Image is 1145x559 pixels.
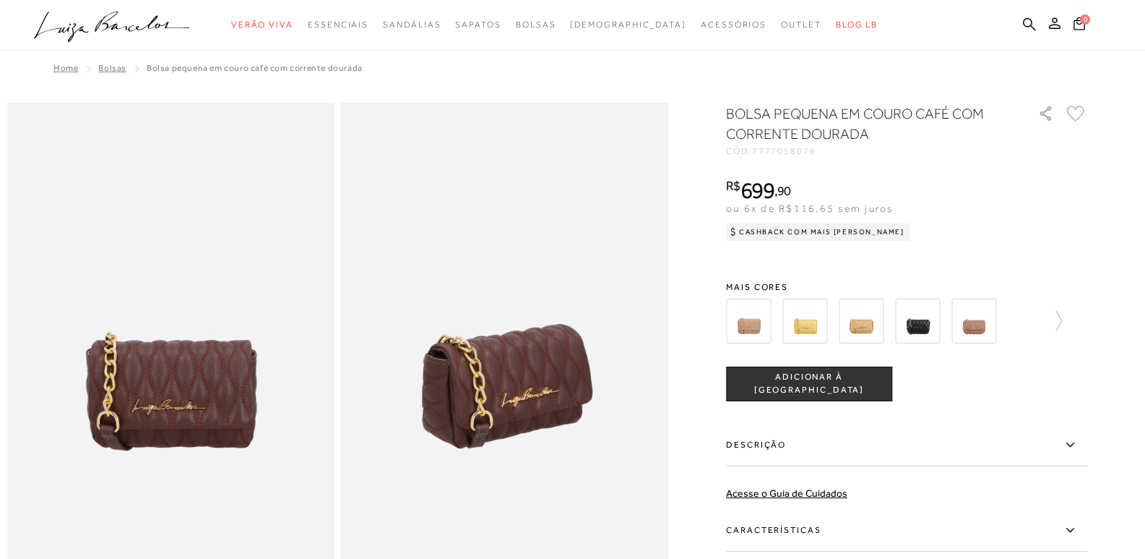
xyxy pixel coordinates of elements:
[836,12,878,38] a: BLOG LB
[951,299,996,343] img: Bolsa pequena crossbody camel
[383,20,441,30] span: Sandálias
[726,147,1015,155] div: CÓD:
[726,424,1087,466] label: Descrição
[53,63,78,73] a: Home
[516,20,556,30] span: Bolsas
[727,371,891,396] span: ADICIONAR À [GEOGRAPHIC_DATA]
[726,367,892,401] button: ADICIONAR À [GEOGRAPHIC_DATA]
[98,63,126,73] a: Bolsas
[726,179,740,192] i: R$
[726,510,1087,552] label: Características
[726,299,771,343] img: BOLSA EM COURO BEGE COM LOGO METALIZADO LB PEQUENA
[839,299,883,343] img: BOLSA EM COURO OURO VELHO COM LOGO METALIZADO LB PEQUENA
[308,20,368,30] span: Essenciais
[895,299,940,343] img: BOLSA EM COURO PRETA
[147,63,363,73] span: BOLSA PEQUENA EM COURO CAFÉ COM CORRENTE DOURADA
[774,184,791,197] i: ,
[781,20,821,30] span: Outlet
[455,12,501,38] a: noSubCategoriesText
[701,12,766,38] a: noSubCategoriesText
[836,20,878,30] span: BLOG LB
[1069,16,1089,35] button: 0
[782,299,827,343] img: BOLSA EM COURO DOURADO COM LOGO METALIZADO LB PEQUENA
[777,183,791,198] span: 90
[516,12,556,38] a: noSubCategoriesText
[726,283,1087,291] span: Mais cores
[740,177,774,203] span: 699
[455,20,501,30] span: Sapatos
[701,20,766,30] span: Acessórios
[383,12,441,38] a: noSubCategoriesText
[752,146,816,156] span: 7777058076
[1080,14,1090,25] span: 0
[231,12,293,38] a: noSubCategoriesText
[308,12,368,38] a: noSubCategoriesText
[726,103,997,144] h1: BOLSA PEQUENA EM COURO CAFÉ COM CORRENTE DOURADA
[781,12,821,38] a: noSubCategoriesText
[726,202,893,214] span: ou 6x de R$116,65 sem juros
[726,223,910,241] div: Cashback com Mais [PERSON_NAME]
[570,12,686,38] a: noSubCategoriesText
[570,20,686,30] span: [DEMOGRAPHIC_DATA]
[231,20,293,30] span: Verão Viva
[726,487,847,499] a: Acesse o Guia de Cuidados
